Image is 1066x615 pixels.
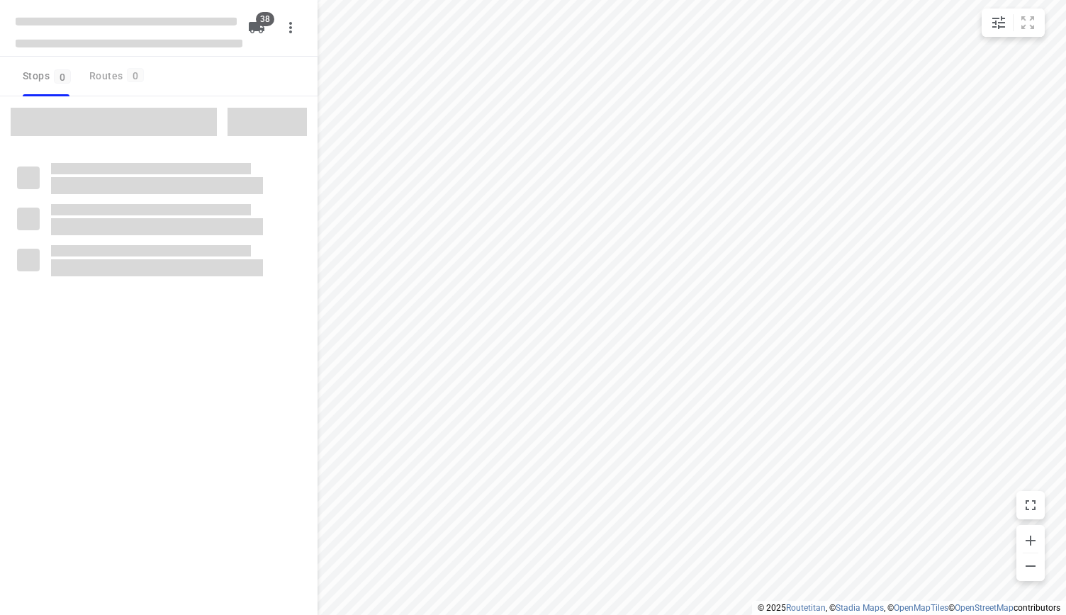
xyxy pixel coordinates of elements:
button: Map settings [984,9,1013,37]
li: © 2025 , © , © © contributors [758,603,1060,613]
a: OpenStreetMap [955,603,1014,613]
a: OpenMapTiles [894,603,948,613]
a: Stadia Maps [836,603,884,613]
a: Routetitan [786,603,826,613]
div: small contained button group [982,9,1045,37]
